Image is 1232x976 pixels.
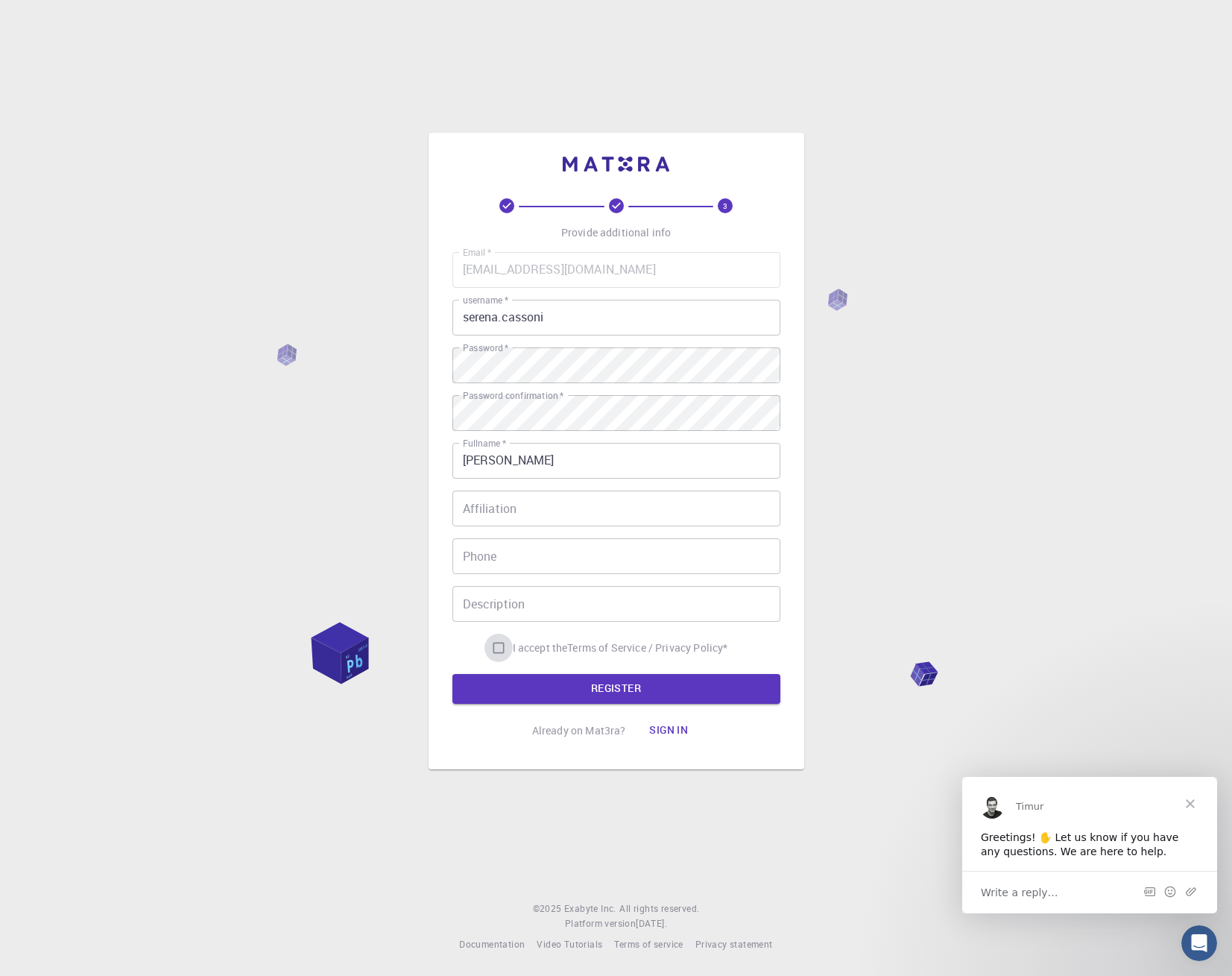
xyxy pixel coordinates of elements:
[463,389,563,402] label: Password confirmation
[614,937,683,952] a: Terms of service
[619,901,699,916] span: All rights reserved.
[565,916,636,931] span: Platform version
[459,938,525,950] span: Documentation
[695,938,773,950] span: Privacy statement
[723,201,727,211] text: 3
[463,246,491,259] label: Email
[537,937,602,952] a: Video Tutorials
[564,902,616,914] span: Exabyte Inc.
[533,901,564,916] span: © 2025
[459,937,525,952] a: Documentation
[532,723,626,738] p: Already on Mat3ra?
[537,938,602,950] span: Video Tutorials
[463,294,508,306] label: username
[636,917,667,929] span: [DATE] .
[695,937,773,952] a: Privacy statement
[564,901,616,916] a: Exabyte Inc.
[452,674,780,704] button: REGISTER
[637,716,700,746] button: Sign in
[567,640,727,655] p: Terms of Service / Privacy Policy *
[561,225,671,240] p: Provide additional info
[463,341,508,354] label: Password
[567,640,727,655] a: Terms of Service / Privacy Policy*
[614,938,683,950] span: Terms of service
[463,437,506,450] label: Fullname
[513,640,568,655] span: I accept the
[636,916,667,931] a: [DATE].
[1181,925,1217,961] iframe: Intercom live chat
[962,777,1217,913] iframe: Intercom live chat message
